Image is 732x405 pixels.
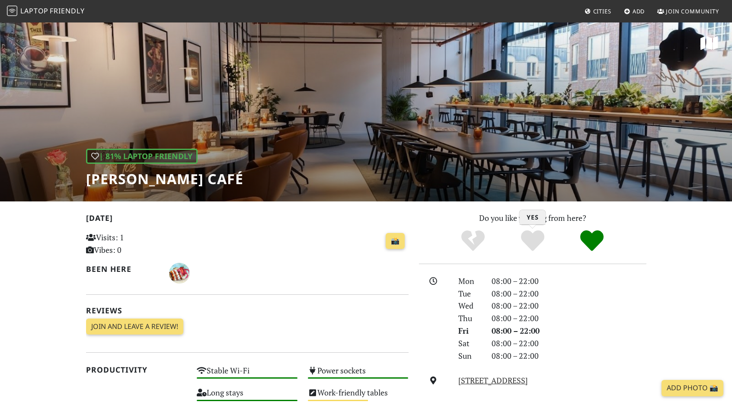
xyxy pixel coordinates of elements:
div: Tue [453,287,486,300]
span: Join Community [666,7,719,15]
h2: Reviews [86,306,409,315]
h2: [DATE] [86,214,409,226]
h2: Been here [86,265,159,274]
p: Do you like working from here? [419,212,646,224]
h2: Productivity [86,365,187,374]
div: Wed [453,300,486,312]
a: LaptopFriendly LaptopFriendly [7,4,85,19]
a: Add Photo 📸 [662,380,723,396]
div: 08:00 – 22:00 [486,350,652,362]
div: 08:00 – 22:00 [486,325,652,337]
p: Visits: 1 Vibes: 0 [86,231,187,256]
div: 08:00 – 22:00 [486,337,652,350]
div: 08:00 – 22:00 [486,287,652,300]
span: Cities [593,7,611,15]
div: Fri [453,325,486,337]
div: Yes [503,229,563,253]
a: Join Community [654,3,722,19]
a: Join and leave a review! [86,319,183,335]
div: Power sockets [303,364,414,386]
img: 6320-joost.jpg [169,263,190,284]
a: [STREET_ADDRESS] [458,375,528,386]
div: Definitely! [562,229,622,253]
a: 📸 [386,233,405,249]
h1: [PERSON_NAME] Café [86,171,243,187]
div: 08:00 – 22:00 [486,300,652,312]
div: No [443,229,503,253]
div: Sun [453,350,486,362]
span: Add [633,7,645,15]
div: Thu [453,312,486,325]
span: Friendly [50,6,84,16]
div: 08:00 – 22:00 [486,275,652,287]
span: Laptop [20,6,48,16]
h3: Yes [520,210,546,225]
img: LaptopFriendly [7,6,17,16]
div: Stable Wi-Fi [192,364,303,386]
a: Add [620,3,649,19]
div: 08:00 – 22:00 [486,312,652,325]
a: Cities [581,3,615,19]
span: Joost Visser [169,267,190,277]
div: | 81% Laptop Friendly [86,149,198,164]
div: Sat [453,337,486,350]
div: Mon [453,275,486,287]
